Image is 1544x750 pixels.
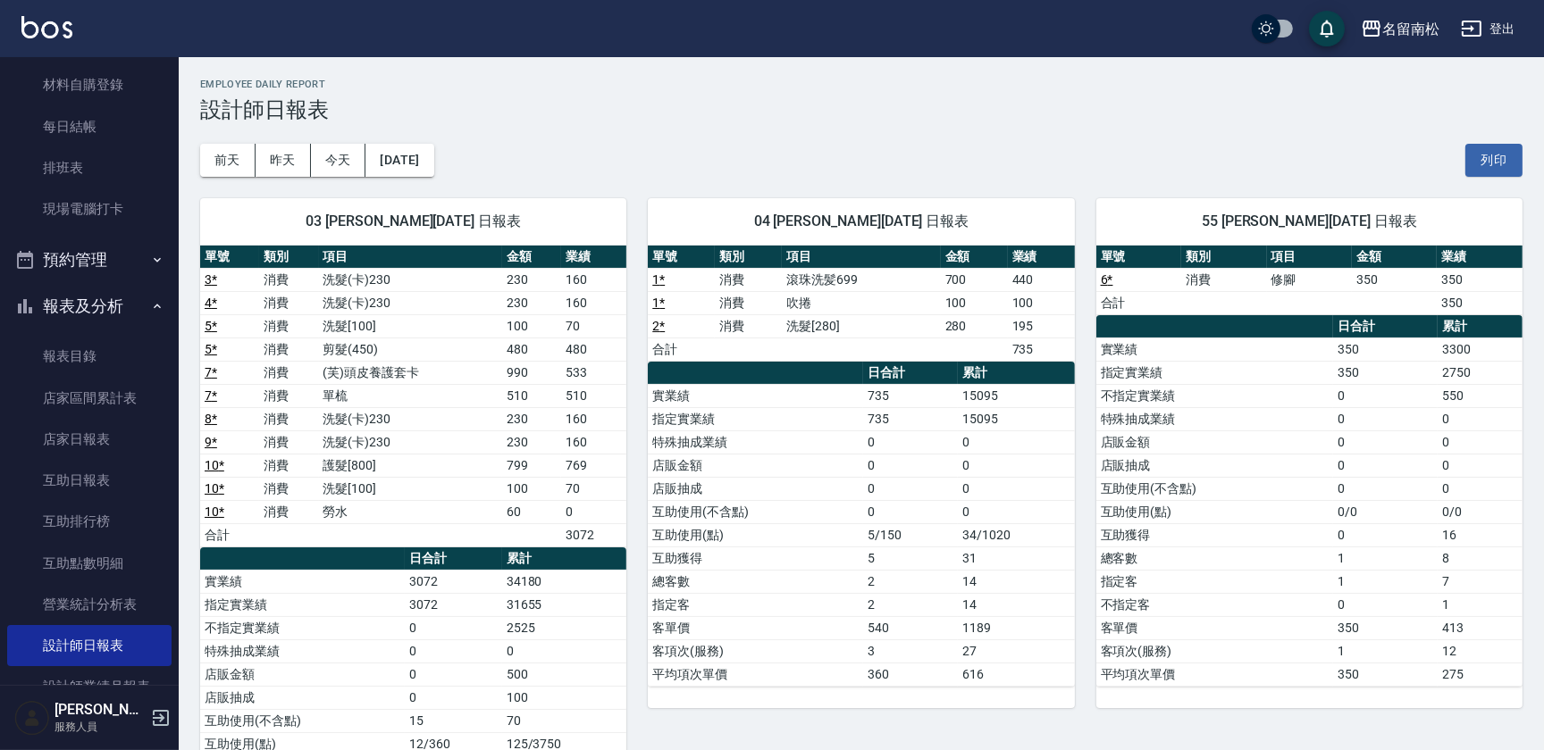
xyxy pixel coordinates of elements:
td: 413 [1438,616,1523,639]
td: 440 [1008,268,1075,291]
button: 列印 [1465,144,1523,177]
td: 0 [1438,407,1523,430]
td: 0 [1438,430,1523,454]
th: 日合計 [863,362,958,385]
th: 累計 [1438,315,1523,338]
th: 單號 [200,246,259,269]
th: 累計 [502,547,627,571]
td: 總客數 [648,570,863,593]
td: 指定實業績 [648,407,863,430]
td: 洗髮(卡)230 [319,291,502,314]
td: 洗髮(卡)230 [319,268,502,291]
td: 特殊抽成業績 [648,430,863,454]
td: 3300 [1438,337,1523,361]
td: 洗髮[100] [319,314,502,337]
td: 洗髮(卡)230 [319,430,502,454]
td: 100 [502,477,561,500]
td: 消費 [1181,268,1266,291]
td: 互助獲得 [1096,523,1334,546]
td: 160 [561,407,626,430]
td: 消費 [259,477,318,500]
td: (芙)頭皮養護套卡 [319,361,502,384]
td: 0 [958,500,1074,523]
td: 3072 [561,523,626,546]
td: 500 [502,662,627,686]
td: 洗髮(卡)230 [319,407,502,430]
button: 名留南松 [1354,11,1447,47]
td: 不指定實業績 [200,616,405,639]
a: 每日結帳 [7,106,172,147]
th: 項目 [782,246,940,269]
td: 990 [502,361,561,384]
h3: 設計師日報表 [200,97,1523,122]
td: 不指定客 [1096,593,1334,616]
td: 吹捲 [782,291,940,314]
td: 8 [1438,546,1523,570]
td: 540 [863,616,958,639]
a: 設計師日報表 [7,625,172,666]
td: 100 [502,686,627,709]
td: 0 [958,430,1074,454]
th: 項目 [319,246,502,269]
td: 3072 [405,593,502,616]
td: 0 [1333,407,1438,430]
td: 0 [863,477,958,500]
th: 金額 [1352,246,1437,269]
td: 34/1020 [958,523,1074,546]
td: 指定實業績 [200,593,405,616]
td: 735 [863,384,958,407]
td: 769 [561,454,626,477]
td: 230 [502,430,561,454]
th: 業績 [1437,246,1523,269]
td: 700 [941,268,1008,291]
td: 互助使用(不含點) [1096,477,1334,500]
span: 04 [PERSON_NAME][DATE] 日報表 [669,212,1053,230]
button: 今天 [311,144,366,177]
button: 前天 [200,144,256,177]
td: 230 [502,268,561,291]
td: 0 [1438,477,1523,500]
td: 510 [502,384,561,407]
td: 70 [561,314,626,337]
button: 預約管理 [7,237,172,283]
td: 0 [1333,454,1438,477]
td: 1 [1333,570,1438,593]
table: a dense table [1096,315,1523,687]
td: 0 [1333,430,1438,454]
td: 1189 [958,616,1074,639]
td: 350 [1437,291,1523,314]
td: 消費 [715,291,782,314]
a: 互助日報表 [7,460,172,501]
a: 現場電腦打卡 [7,188,172,229]
th: 類別 [1181,246,1266,269]
img: Logo [21,16,72,38]
td: 100 [1008,291,1075,314]
a: 設計師業績月報表 [7,666,172,707]
th: 日合計 [405,547,502,571]
td: 不指定實業績 [1096,384,1334,407]
td: 0 [958,477,1074,500]
table: a dense table [200,246,626,547]
td: 15095 [958,384,1074,407]
a: 互助排行榜 [7,501,172,542]
td: 消費 [715,268,782,291]
th: 單號 [1096,246,1181,269]
td: 店販金額 [200,662,405,686]
td: 0 [1333,384,1438,407]
td: 店販金額 [1096,430,1334,454]
table: a dense table [648,246,1074,362]
td: 60 [502,500,561,523]
td: 店販抽成 [200,686,405,709]
td: 0 [405,639,502,662]
td: 2 [863,570,958,593]
td: 70 [561,477,626,500]
td: 平均項次單價 [648,662,863,686]
td: 平均項次單價 [1096,662,1334,686]
td: 100 [941,291,1008,314]
td: 1 [1333,639,1438,662]
td: 消費 [259,384,318,407]
a: 營業統計分析表 [7,584,172,625]
td: 280 [941,314,1008,337]
td: 互助使用(點) [1096,500,1334,523]
td: 消費 [259,268,318,291]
